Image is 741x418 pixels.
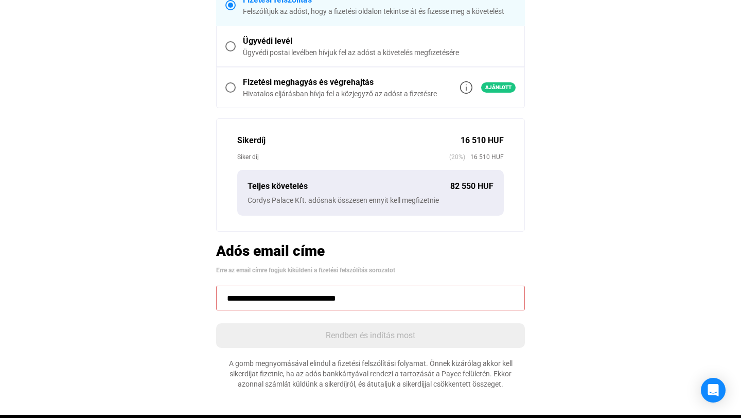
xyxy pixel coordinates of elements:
div: Open Intercom Messenger [701,378,726,403]
a: info-grey-outlineAjánlott [460,81,516,94]
span: (20%) [449,152,465,162]
div: Ügyvédi levél [243,35,516,47]
div: 82 550 HUF [450,180,493,193]
div: A gomb megnyomásával elindul a fizetési felszólítási folyamat. Önnek kizárólag akkor kell sikerdí... [216,358,525,389]
button: Rendben és indítás most [216,323,525,348]
div: 16 510 HUF [461,134,504,147]
div: Fizetési meghagyás és végrehajtás [243,76,437,89]
div: Felszólítjuk az adóst, hogy a fizetési oldalon tekintse át és fizesse meg a követelést [243,6,516,16]
div: Sikerdíj [237,134,461,147]
img: info-grey-outline [460,81,472,94]
div: Ügyvédi postai levélben hívjuk fel az adóst a követelés megfizetésére [243,47,516,58]
div: Erre az email címre fogjuk kiküldeni a fizetési felszólítás sorozatot [216,265,525,275]
span: 16 510 HUF [465,152,504,162]
div: Rendben és indítás most [219,329,522,342]
div: Cordys Palace Kft. adósnak összesen ennyit kell megfizetnie [248,195,493,205]
span: Ajánlott [481,82,516,93]
div: Hivatalos eljárásban hívja fel a közjegyző az adóst a fizetésre [243,89,437,99]
div: Teljes követelés [248,180,450,193]
div: Siker díj [237,152,449,162]
h2: Adós email címe [216,242,525,260]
